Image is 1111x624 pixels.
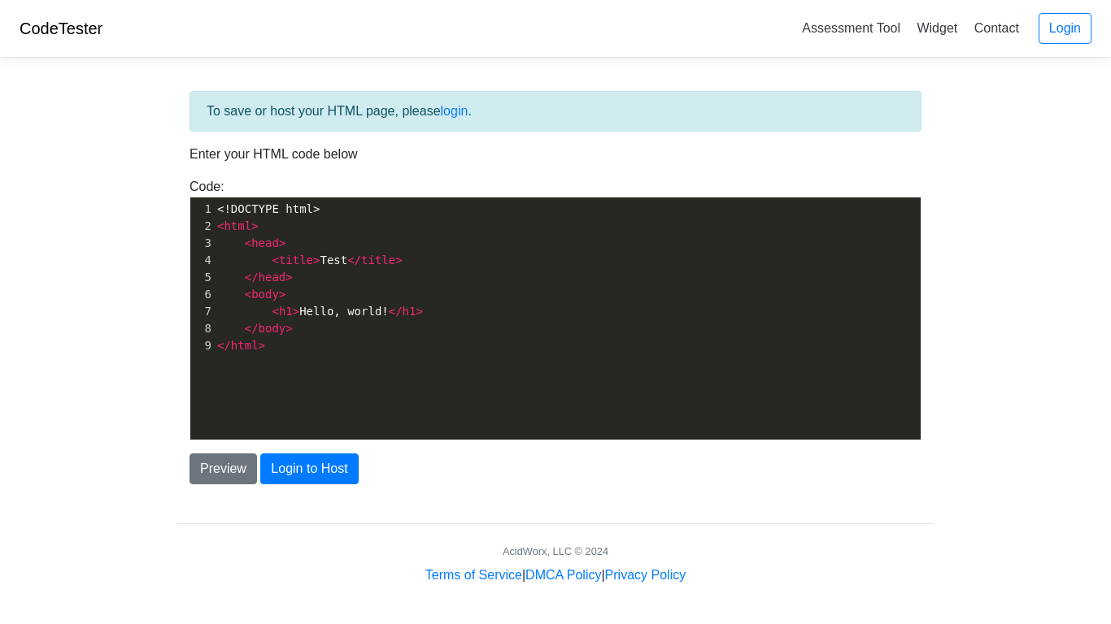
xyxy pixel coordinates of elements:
a: Widget [910,15,964,41]
div: AcidWorx, LLC © 2024 [503,544,608,559]
span: > [279,288,285,301]
span: > [285,322,292,335]
span: < [272,253,278,266]
a: Login [1039,13,1091,44]
span: > [285,271,292,284]
a: Contact [968,15,1026,41]
div: 2 [190,218,214,235]
span: > [313,253,320,266]
div: 9 [190,337,214,354]
span: </ [245,271,259,284]
span: html [224,219,251,232]
span: </ [217,339,231,352]
span: body [251,288,279,301]
span: > [293,305,299,318]
div: 1 [190,201,214,218]
span: title [279,253,313,266]
div: 5 [190,269,214,286]
span: title [361,253,395,266]
a: Privacy Policy [605,568,686,582]
p: Enter your HTML code below [190,145,921,164]
span: > [416,305,422,318]
span: > [251,219,258,232]
span: </ [347,253,361,266]
span: </ [245,322,259,335]
span: Test [217,253,403,266]
span: Hello, world! [217,305,423,318]
span: head [251,236,279,249]
span: < [272,305,278,318]
div: 3 [190,235,214,252]
div: | | [425,565,686,585]
span: > [279,236,285,249]
span: html [231,339,259,352]
span: > [259,339,265,352]
button: Login to Host [260,453,358,484]
div: 4 [190,252,214,269]
a: Assessment Tool [795,15,907,41]
div: To save or host your HTML page, please . [190,91,921,132]
span: head [259,271,286,284]
span: < [245,236,251,249]
span: > [395,253,402,266]
button: Preview [190,453,257,484]
span: < [217,219,224,232]
a: CodeTester [20,19,102,37]
div: 6 [190,286,214,303]
div: 8 [190,320,214,337]
a: DMCA Policy [525,568,601,582]
span: body [259,322,286,335]
span: h1 [279,305,293,318]
a: login [441,104,468,118]
span: < [245,288,251,301]
span: h1 [403,305,416,318]
span: <!DOCTYPE html> [217,202,320,215]
div: 7 [190,303,214,320]
div: Code: [177,177,934,440]
a: Terms of Service [425,568,522,582]
span: </ [389,305,403,318]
